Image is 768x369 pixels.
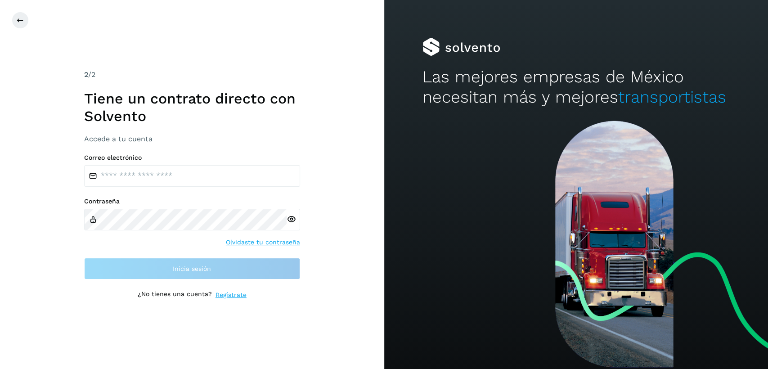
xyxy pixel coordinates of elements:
span: transportistas [618,87,726,107]
div: /2 [84,69,300,80]
span: 2 [84,70,88,79]
span: Inicia sesión [173,265,211,272]
a: Regístrate [216,290,247,300]
label: Correo electrónico [84,154,300,162]
h2: Las mejores empresas de México necesitan más y mejores [422,67,730,107]
h1: Tiene un contrato directo con Solvento [84,90,300,125]
label: Contraseña [84,198,300,205]
h3: Accede a tu cuenta [84,135,300,143]
a: Olvidaste tu contraseña [226,238,300,247]
p: ¿No tienes una cuenta? [138,290,212,300]
button: Inicia sesión [84,258,300,279]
